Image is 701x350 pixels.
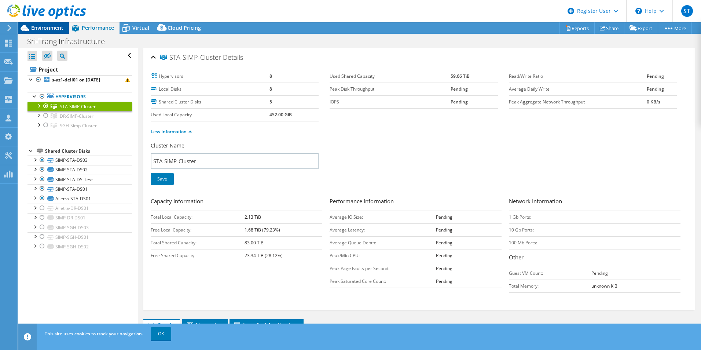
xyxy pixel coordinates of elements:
span: Hypervisor [186,321,224,329]
b: 1.68 TiB (79.23%) [245,227,280,233]
label: Read/Write Ratio [509,73,647,80]
b: Pending [647,86,664,92]
svg: \n [635,8,642,14]
b: 5 [269,99,272,105]
b: s-az1-dell01 on [DATE] [52,77,100,83]
a: SIMP-SGH-DS02 [27,242,132,251]
div: Shared Cluster Disks [45,147,132,156]
a: Project [27,63,132,75]
td: Peak/Min CPU: [330,249,436,262]
a: Share [594,22,624,34]
b: 59.66 TiB [451,73,470,79]
td: Total Local Capacity: [151,211,245,223]
h3: Network Information [509,197,680,207]
td: 100 Mb Ports: [509,236,584,249]
b: Pending [647,73,664,79]
b: 83.00 TiB [245,240,264,246]
a: STA-SIMP-Cluster [27,102,132,111]
label: IOPS [330,98,451,106]
a: SIMP-DR-DS01 [27,213,132,223]
a: SIMP-STA-DS-Test [27,175,132,184]
a: SIMP-SGH-DS03 [27,223,132,232]
b: Pending [436,252,452,259]
b: Pending [436,214,452,220]
td: Total Shared Capacity: [151,236,245,249]
a: More [658,22,692,34]
span: DR-SIMP-Cluster [60,113,93,119]
a: Reports [559,22,595,34]
label: Peak Disk Throughput [330,85,451,93]
b: 452.00 GiB [269,112,292,118]
b: unknown KiB [591,283,617,289]
label: Local Disks [151,85,270,93]
b: 0 KB/s [647,99,660,105]
label: Cluster Name [151,142,184,149]
span: This site uses cookies to track your navigation. [45,331,143,337]
td: Peak Saturated Core Count: [330,275,436,288]
td: Total Memory: [509,280,592,292]
td: Average Latency: [330,223,436,236]
span: STA-SIMP-Cluster [160,54,221,61]
span: Environment [31,24,63,31]
b: Pending [436,227,452,233]
span: ST [681,5,693,17]
b: Pending [436,240,452,246]
a: Alletra-STA-DS01 [27,194,132,203]
span: STA-SIMP-Cluster [60,103,96,110]
h3: Performance Information [330,197,501,207]
b: Pending [591,270,608,276]
a: SGH-Simp-Cluster [27,121,132,130]
td: Guest VM Count: [509,267,592,280]
a: Save [151,173,174,185]
b: Pending [451,86,468,92]
a: Export [624,22,658,34]
label: Peak Aggregate Network Throughput [509,98,647,106]
h3: Other [509,253,680,263]
span: Cloud Pricing [168,24,201,31]
b: Pending [436,278,452,284]
td: Average Queue Depth: [330,236,436,249]
a: s-az1-dell01 on [DATE] [27,75,132,85]
label: Hypervisors [151,73,270,80]
b: Pending [436,265,452,271]
span: Installed Applications [233,321,300,329]
td: Average IO Size: [330,211,436,223]
span: Virtual [132,24,149,31]
a: Less Information [151,128,192,135]
td: Free Shared Capacity: [151,249,245,262]
label: Used Shared Capacity [330,73,451,80]
b: 23.34 TiB (28.12%) [245,252,283,259]
span: Details [223,53,243,62]
label: Used Local Capacity [151,111,270,119]
label: Average Daily Write [509,85,647,93]
td: 1 Gb Ports: [509,211,584,223]
a: DR-SIMP-Cluster [27,111,132,121]
a: Hypervisors [27,92,132,102]
a: Alletra-DR-DS01 [27,204,132,213]
h1: Sri-Trang Infrastructure [24,37,116,45]
span: Graphs [147,321,176,329]
span: SGH-Simp-Cluster [60,123,97,129]
a: OK [151,327,171,340]
a: SIMP-STA-DS01 [27,184,132,194]
td: Peak Page Faults per Second: [330,262,436,275]
td: 10 Gb Ports: [509,223,584,236]
a: SIMP-STA-DS02 [27,165,132,175]
a: SIMP-STA-DS03 [27,156,132,165]
a: SIMP-SGH-DS01 [27,232,132,242]
span: Performance [82,24,114,31]
td: Free Local Capacity: [151,223,245,236]
b: 8 [269,73,272,79]
b: Pending [451,99,468,105]
label: Shared Cluster Disks [151,98,270,106]
b: 2.13 TiB [245,214,261,220]
h3: Capacity Information [151,197,322,207]
b: 8 [269,86,272,92]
